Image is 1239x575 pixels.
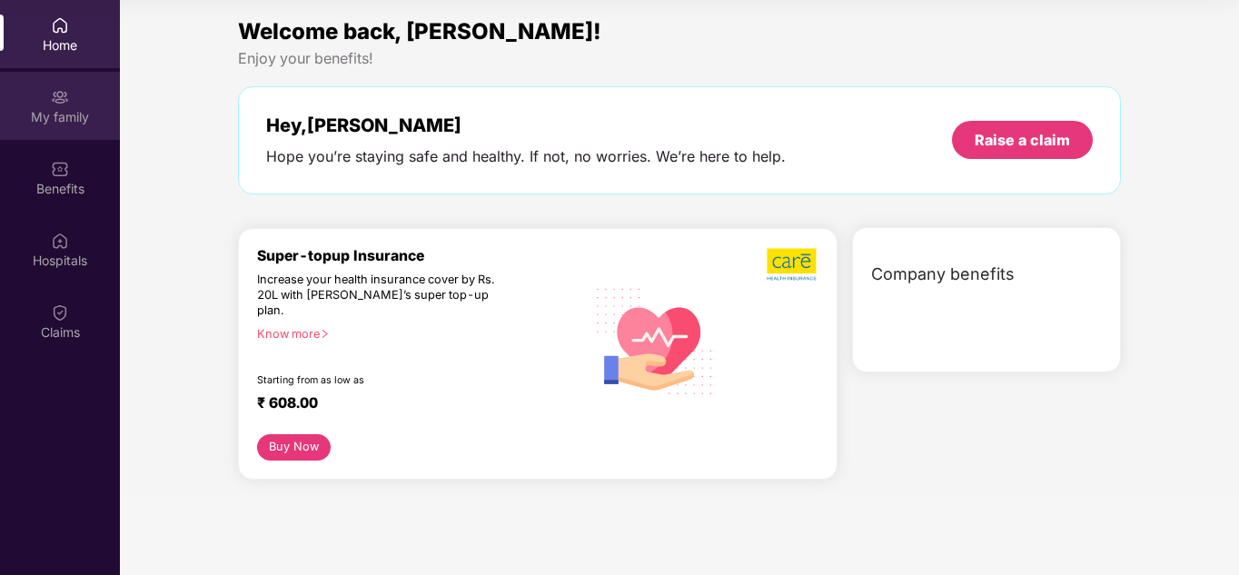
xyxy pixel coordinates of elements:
div: Know more [257,327,574,340]
img: b5dec4f62d2307b9de63beb79f102df3.png [767,247,818,282]
div: Enjoy your benefits! [238,49,1121,68]
img: svg+xml;base64,PHN2ZyBpZD0iSG9tZSIgeG1sbnM9Imh0dHA6Ly93d3cudzMub3JnLzIwMDAvc3ZnIiB3aWR0aD0iMjAiIG... [51,16,69,35]
div: Super-topup Insurance [257,247,585,264]
div: Hope you’re staying safe and healthy. If not, no worries. We’re here to help. [266,147,786,166]
img: svg+xml;base64,PHN2ZyB4bWxucz0iaHR0cDovL3d3dy53My5vcmcvMjAwMC9zdmciIHhtbG5zOnhsaW5rPSJodHRwOi8vd3... [585,269,726,411]
img: svg+xml;base64,PHN2ZyBpZD0iQmVuZWZpdHMiIHhtbG5zPSJodHRwOi8vd3d3LnczLm9yZy8yMDAwL3N2ZyIgd2lkdGg9Ij... [51,160,69,178]
div: Increase your health insurance cover by Rs. 20L with [PERSON_NAME]’s super top-up plan. [257,273,506,319]
div: ₹ 608.00 [257,394,567,416]
div: Hey, [PERSON_NAME] [266,114,786,136]
span: right [320,329,330,339]
img: svg+xml;base64,PHN2ZyB3aWR0aD0iMjAiIGhlaWdodD0iMjAiIHZpZXdCb3g9IjAgMCAyMCAyMCIgZmlsbD0ibm9uZSIgeG... [51,88,69,106]
button: Buy Now [257,434,331,461]
div: Raise a claim [975,130,1070,150]
img: svg+xml;base64,PHN2ZyBpZD0iQ2xhaW0iIHhtbG5zPSJodHRwOi8vd3d3LnczLm9yZy8yMDAwL3N2ZyIgd2lkdGg9IjIwIi... [51,303,69,322]
img: svg+xml;base64,PHN2ZyBpZD0iSG9zcGl0YWxzIiB4bWxucz0iaHR0cDovL3d3dy53My5vcmcvMjAwMC9zdmciIHdpZHRoPS... [51,232,69,250]
div: Starting from as low as [257,374,508,387]
span: Company benefits [871,262,1015,287]
span: Welcome back, [PERSON_NAME]! [238,18,601,45]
